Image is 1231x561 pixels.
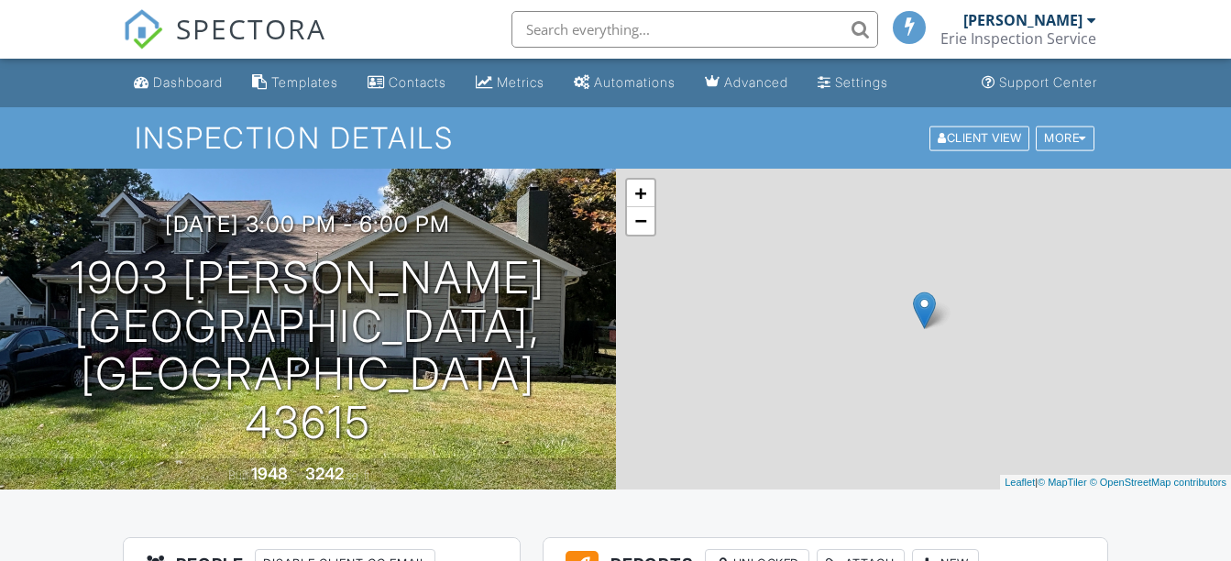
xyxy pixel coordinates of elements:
[135,122,1096,154] h1: Inspection Details
[627,207,654,235] a: Zoom out
[176,9,326,48] span: SPECTORA
[929,126,1029,150] div: Client View
[497,74,544,90] div: Metrics
[940,29,1096,48] div: Erie Inspection Service
[126,66,230,100] a: Dashboard
[1000,475,1231,490] div: |
[627,180,654,207] a: Zoom in
[271,74,338,90] div: Templates
[153,74,223,90] div: Dashboard
[566,66,683,100] a: Automations (Basic)
[1090,477,1226,488] a: © OpenStreetMap contributors
[1038,477,1087,488] a: © MapTiler
[698,66,796,100] a: Advanced
[810,66,896,100] a: Settings
[245,66,346,100] a: Templates
[511,11,878,48] input: Search everything...
[228,468,248,482] span: Built
[1005,477,1035,488] a: Leaflet
[928,130,1034,144] a: Client View
[835,74,888,90] div: Settings
[999,74,1097,90] div: Support Center
[251,464,288,483] div: 1948
[724,74,788,90] div: Advanced
[346,468,372,482] span: sq. ft.
[305,464,344,483] div: 3242
[360,66,454,100] a: Contacts
[974,66,1105,100] a: Support Center
[165,212,450,236] h3: [DATE] 3:00 pm - 6:00 pm
[963,11,1083,29] div: [PERSON_NAME]
[123,9,163,49] img: The Best Home Inspection Software - Spectora
[123,25,326,63] a: SPECTORA
[29,254,587,447] h1: 1903 [PERSON_NAME] [GEOGRAPHIC_DATA], [GEOGRAPHIC_DATA] 43615
[1036,126,1094,150] div: More
[389,74,446,90] div: Contacts
[468,66,552,100] a: Metrics
[594,74,676,90] div: Automations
